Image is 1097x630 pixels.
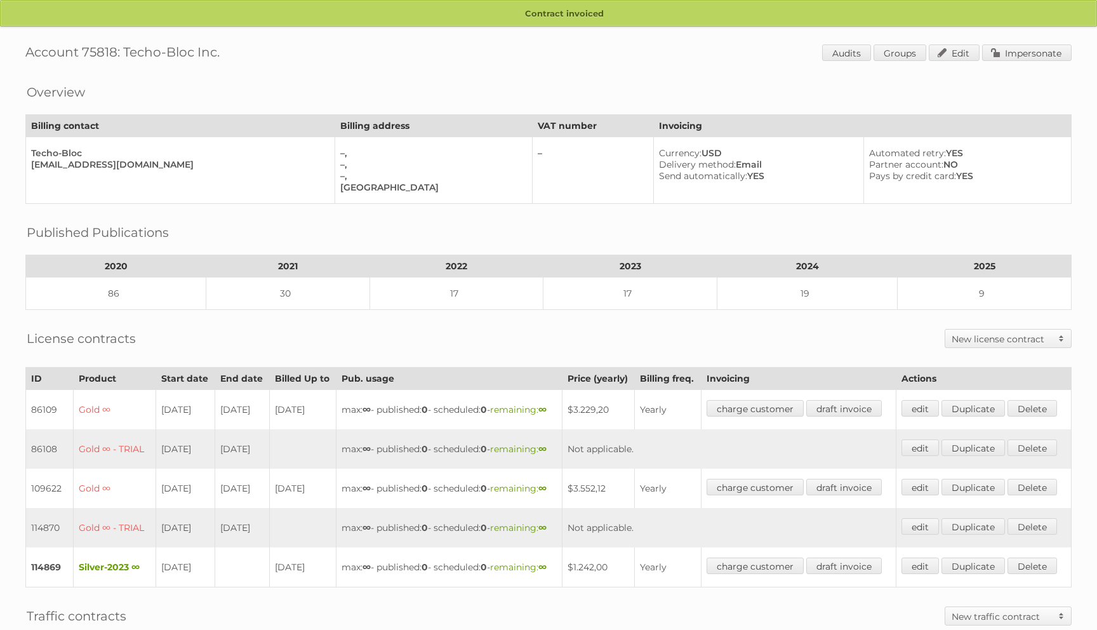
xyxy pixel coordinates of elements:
[952,333,1052,345] h2: New license contract
[490,404,547,415] span: remaining:
[26,368,74,390] th: ID
[27,607,126,626] h2: Traffic contracts
[26,429,74,469] td: 86108
[941,400,1005,417] a: Duplicate
[340,170,522,182] div: –,
[635,368,701,390] th: Billing freq.
[26,390,74,430] td: 86109
[73,368,156,390] th: Product
[336,508,562,547] td: max: - published: - scheduled: -
[336,368,562,390] th: Pub. usage
[945,330,1071,347] a: New license contract
[362,443,371,455] strong: ∞
[31,159,324,170] div: [EMAIL_ADDRESS][DOMAIN_NAME]
[538,404,547,415] strong: ∞
[659,159,736,170] span: Delivery method:
[26,255,206,278] th: 2020
[26,547,74,587] td: 114869
[901,558,939,574] a: edit
[362,561,371,573] strong: ∞
[490,443,547,455] span: remaining:
[635,469,701,508] td: Yearly
[336,469,562,508] td: max: - published: - scheduled: -
[215,469,270,508] td: [DATE]
[869,170,956,182] span: Pays by credit card:
[156,469,215,508] td: [DATE]
[369,278,543,310] td: 17
[481,522,487,533] strong: 0
[73,469,156,508] td: Gold ∞
[929,44,980,61] a: Edit
[659,147,701,159] span: Currency:
[806,479,882,495] a: draft invoice
[806,558,882,574] a: draft invoice
[1052,330,1071,347] span: Toggle
[945,607,1071,625] a: New traffic contract
[73,508,156,547] td: Gold ∞ - TRIAL
[481,404,487,415] strong: 0
[490,561,547,573] span: remaining:
[717,278,898,310] td: 19
[707,558,804,574] a: charge customer
[336,390,562,430] td: max: - published: - scheduled: -
[806,400,882,417] a: draft invoice
[206,255,370,278] th: 2021
[156,368,215,390] th: Start date
[490,522,547,533] span: remaining:
[26,115,335,137] th: Billing contact
[25,44,1072,64] h1: Account 75818: Techo-Bloc Inc.
[156,508,215,547] td: [DATE]
[707,479,804,495] a: charge customer
[659,159,853,170] div: Email
[27,83,85,102] h2: Overview
[215,429,270,469] td: [DATE]
[1007,558,1057,574] a: Delete
[562,390,634,430] td: $3.229,20
[369,255,543,278] th: 2022
[562,547,634,587] td: $1.242,00
[481,561,487,573] strong: 0
[362,522,371,533] strong: ∞
[270,469,336,508] td: [DATE]
[335,115,533,137] th: Billing address
[901,400,939,417] a: edit
[270,368,336,390] th: Billed Up to
[901,439,939,456] a: edit
[27,329,136,348] h2: License contracts
[635,390,701,430] td: Yearly
[422,443,428,455] strong: 0
[869,159,1061,170] div: NO
[73,547,156,587] td: Silver-2023 ∞
[156,547,215,587] td: [DATE]
[898,255,1072,278] th: 2025
[422,483,428,494] strong: 0
[538,561,547,573] strong: ∞
[422,561,428,573] strong: 0
[543,278,717,310] td: 17
[362,404,371,415] strong: ∞
[822,44,871,61] a: Audits
[941,558,1005,574] a: Duplicate
[533,137,654,204] td: –
[73,429,156,469] td: Gold ∞ - TRIAL
[340,147,522,159] div: –,
[659,170,853,182] div: YES
[869,147,1061,159] div: YES
[941,479,1005,495] a: Duplicate
[659,147,853,159] div: USD
[336,429,562,469] td: max: - published: - scheduled: -
[206,278,370,310] td: 30
[653,115,1071,137] th: Invoicing
[896,368,1072,390] th: Actions
[538,483,547,494] strong: ∞
[898,278,1072,310] td: 9
[717,255,898,278] th: 2024
[26,469,74,508] td: 109622
[538,522,547,533] strong: ∞
[73,390,156,430] td: Gold ∞
[26,508,74,547] td: 114870
[1,1,1096,27] p: Contract invoiced
[635,547,701,587] td: Yearly
[1007,439,1057,456] a: Delete
[215,368,270,390] th: End date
